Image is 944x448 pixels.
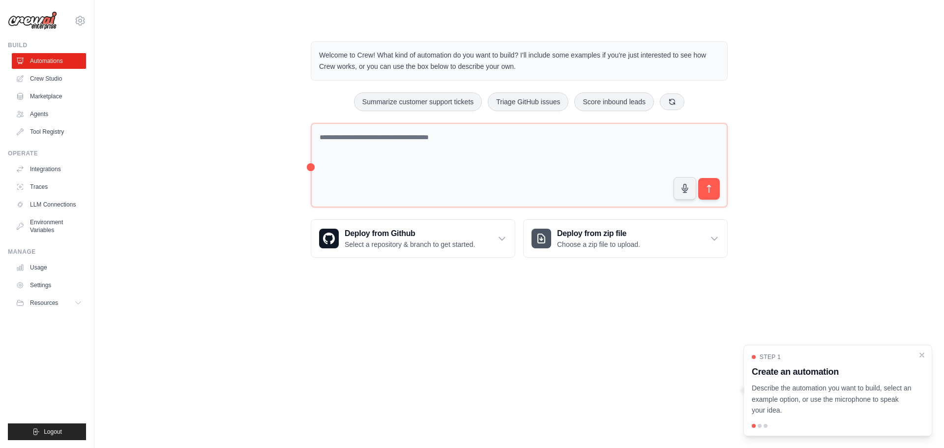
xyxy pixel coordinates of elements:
[488,92,568,111] button: Triage GitHub issues
[44,428,62,436] span: Logout
[8,41,86,49] div: Build
[12,260,86,275] a: Usage
[345,239,475,249] p: Select a repository & branch to get started.
[12,106,86,122] a: Agents
[12,277,86,293] a: Settings
[8,423,86,440] button: Logout
[8,11,57,30] img: Logo
[752,365,912,379] h3: Create an automation
[12,161,86,177] a: Integrations
[8,248,86,256] div: Manage
[30,299,58,307] span: Resources
[12,179,86,195] a: Traces
[12,53,86,69] a: Automations
[12,295,86,311] button: Resources
[752,383,912,416] p: Describe the automation you want to build, select an example option, or use the microphone to spe...
[319,50,719,72] p: Welcome to Crew! What kind of automation do you want to build? I'll include some examples if you'...
[12,214,86,238] a: Environment Variables
[760,353,781,361] span: Step 1
[12,124,86,140] a: Tool Registry
[354,92,482,111] button: Summarize customer support tickets
[574,92,654,111] button: Score inbound leads
[345,228,475,239] h3: Deploy from Github
[557,239,640,249] p: Choose a zip file to upload.
[557,228,640,239] h3: Deploy from zip file
[12,71,86,87] a: Crew Studio
[918,351,926,359] button: Close walkthrough
[12,197,86,212] a: LLM Connections
[12,89,86,104] a: Marketplace
[8,149,86,157] div: Operate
